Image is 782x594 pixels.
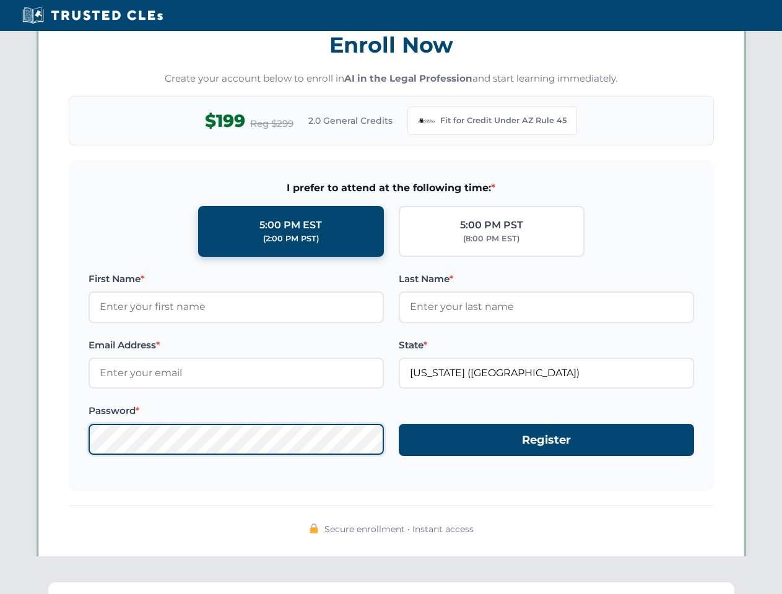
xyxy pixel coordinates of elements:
label: Email Address [89,338,384,353]
div: (2:00 PM PST) [263,233,319,245]
span: Fit for Credit Under AZ Rule 45 [440,114,567,127]
input: Enter your last name [399,291,694,322]
div: 5:00 PM PST [460,217,523,233]
span: $199 [205,107,245,135]
span: I prefer to attend at the following time: [89,180,694,196]
span: 2.0 General Credits [308,114,393,127]
input: Enter your first name [89,291,384,322]
button: Register [399,424,694,457]
input: Arizona (AZ) [399,358,694,389]
h3: Enroll Now [69,25,714,64]
div: (8:00 PM EST) [463,233,519,245]
label: Last Name [399,272,694,286]
img: Trusted CLEs [19,6,167,25]
p: Create your account below to enroll in and start learning immediately. [69,72,714,86]
div: 5:00 PM EST [259,217,322,233]
input: Enter your email [89,358,384,389]
span: Reg $299 [250,116,293,131]
span: Secure enrollment • Instant access [324,522,474,536]
label: Password [89,403,384,418]
label: State [399,338,694,353]
img: 🔒 [309,523,319,533]
strong: AI in the Legal Profession [344,72,472,84]
img: Arizona Bar [418,112,435,129]
label: First Name [89,272,384,286]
